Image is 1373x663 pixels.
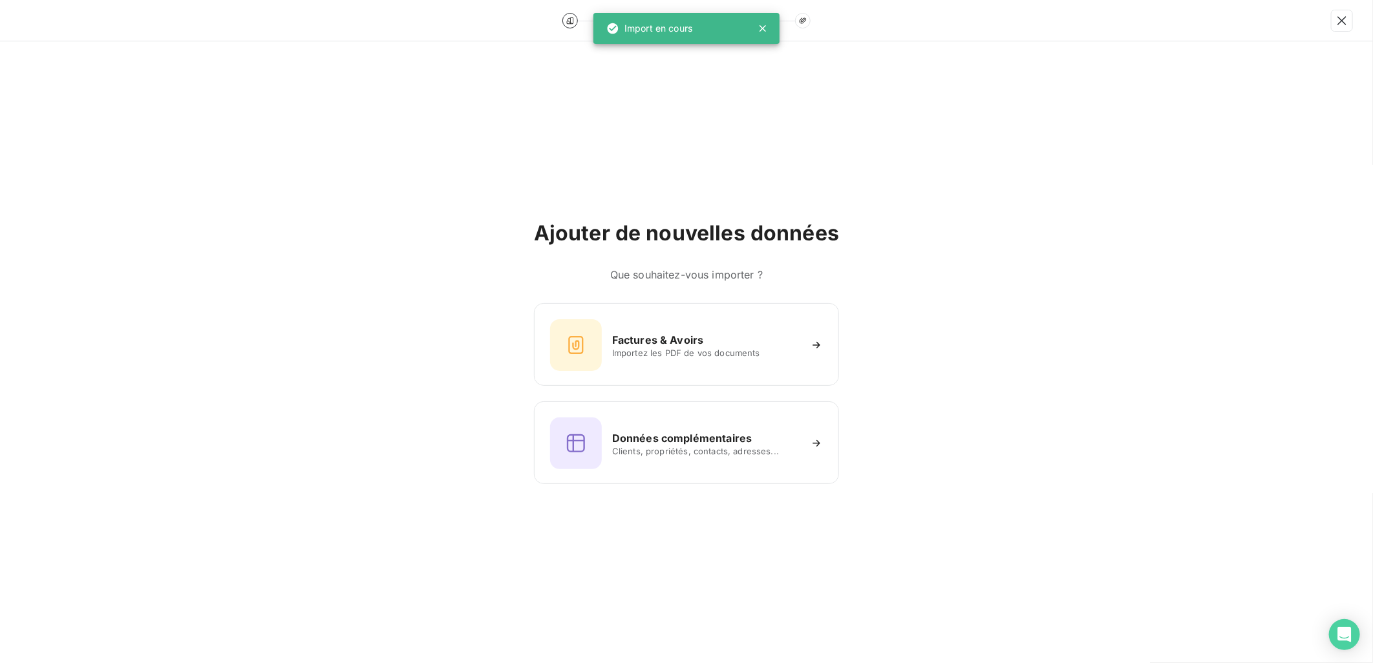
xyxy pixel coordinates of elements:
h6: Factures & Avoirs [612,332,704,348]
div: Import en cours [606,17,692,40]
span: Importez les PDF de vos documents [612,348,800,358]
h2: Ajouter de nouvelles données [534,220,839,246]
span: Clients, propriétés, contacts, adresses... [612,446,800,456]
div: Open Intercom Messenger [1329,619,1360,650]
h6: Données complémentaires [612,430,752,446]
h6: Que souhaitez-vous importer ? [534,267,839,282]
